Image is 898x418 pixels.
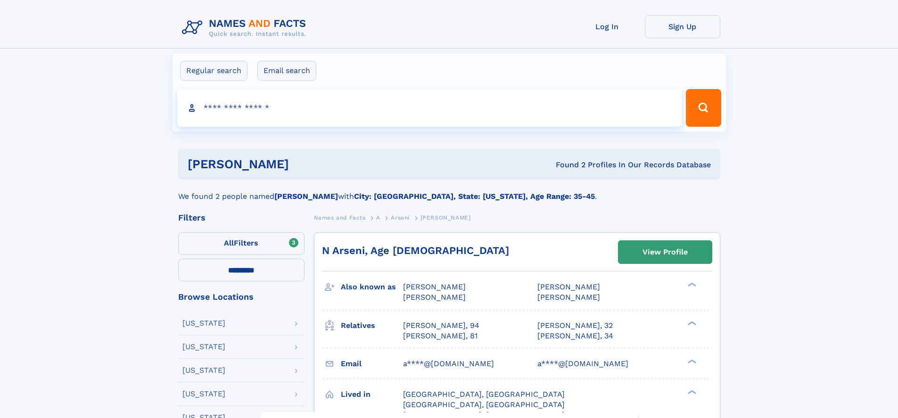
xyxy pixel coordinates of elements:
div: [US_STATE] [182,390,225,398]
a: Arseni [391,212,410,223]
span: [PERSON_NAME] [537,282,600,291]
a: Sign Up [645,15,720,38]
span: [PERSON_NAME] [537,293,600,302]
input: search input [177,89,682,127]
div: We found 2 people named with . [178,180,720,202]
span: [GEOGRAPHIC_DATA], [GEOGRAPHIC_DATA] [403,400,565,409]
h3: Email [341,356,403,372]
b: City: [GEOGRAPHIC_DATA], State: [US_STATE], Age Range: 35-45 [354,192,595,201]
div: ❯ [685,358,697,364]
h3: Relatives [341,318,403,334]
label: Regular search [180,61,247,81]
span: All [224,238,234,247]
div: Filters [178,213,305,222]
span: [PERSON_NAME] [403,282,466,291]
label: Filters [178,232,305,255]
button: Search Button [686,89,721,127]
h3: Lived in [341,386,403,402]
img: Logo Names and Facts [178,15,314,41]
span: [GEOGRAPHIC_DATA], [GEOGRAPHIC_DATA] [403,390,565,399]
div: ❯ [685,389,697,395]
a: [PERSON_NAME], 34 [537,331,613,341]
a: [PERSON_NAME], 81 [403,331,478,341]
label: Email search [257,61,316,81]
a: A [376,212,380,223]
span: A [376,214,380,221]
a: Log In [569,15,645,38]
div: Found 2 Profiles In Our Records Database [422,160,711,170]
a: [PERSON_NAME], 32 [537,320,613,331]
div: [US_STATE] [182,343,225,351]
h1: [PERSON_NAME] [188,158,422,170]
div: Browse Locations [178,293,305,301]
a: View Profile [618,241,712,263]
div: View Profile [643,241,688,263]
div: ❯ [685,320,697,326]
a: N Arseni, Age [DEMOGRAPHIC_DATA] [322,245,509,256]
div: [US_STATE] [182,367,225,374]
span: Arseni [391,214,410,221]
a: [PERSON_NAME], 94 [403,320,479,331]
b: [PERSON_NAME] [274,192,338,201]
div: [US_STATE] [182,320,225,327]
span: [PERSON_NAME] [403,293,466,302]
div: ❯ [685,282,697,288]
span: [PERSON_NAME] [420,214,471,221]
a: Names and Facts [314,212,366,223]
h3: Also known as [341,279,403,295]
